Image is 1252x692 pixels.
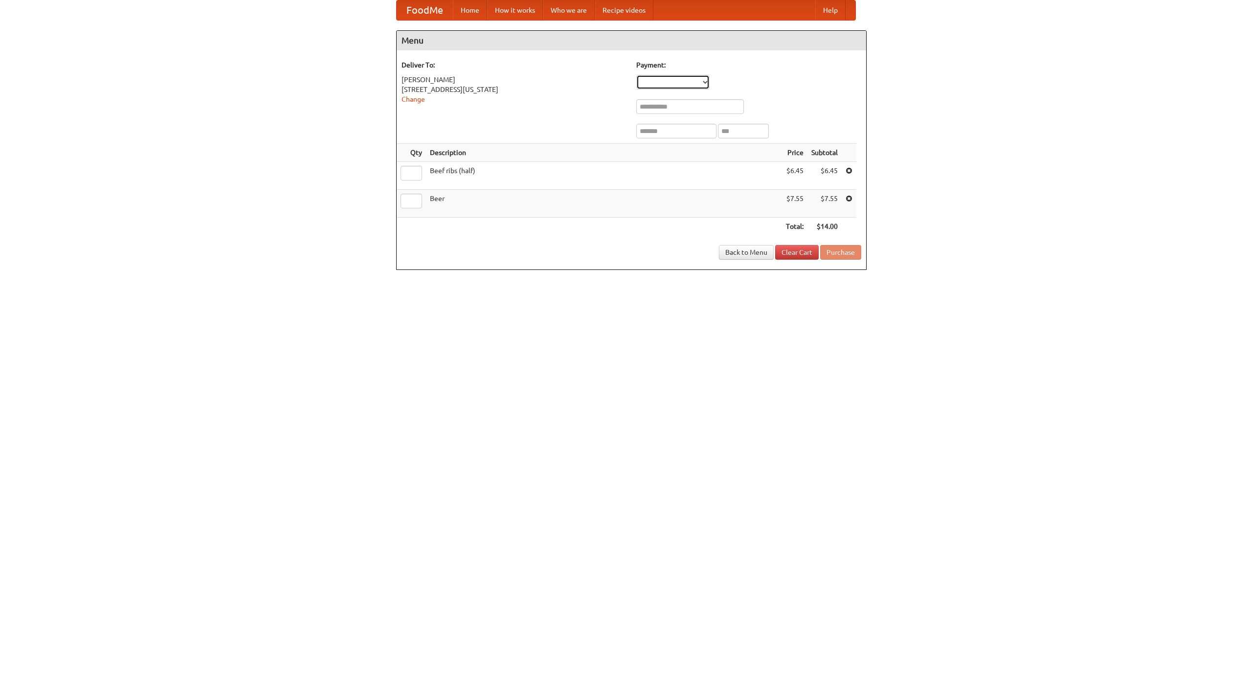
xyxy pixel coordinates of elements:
[815,0,846,20] a: Help
[402,95,425,103] a: Change
[543,0,595,20] a: Who we are
[782,218,807,236] th: Total:
[807,144,842,162] th: Subtotal
[807,190,842,218] td: $7.55
[402,60,626,70] h5: Deliver To:
[719,245,774,260] a: Back to Menu
[426,162,782,190] td: Beef ribs (half)
[820,245,861,260] button: Purchase
[782,144,807,162] th: Price
[807,218,842,236] th: $14.00
[397,144,426,162] th: Qty
[402,75,626,85] div: [PERSON_NAME]
[402,85,626,94] div: [STREET_ADDRESS][US_STATE]
[782,162,807,190] td: $6.45
[782,190,807,218] td: $7.55
[775,245,819,260] a: Clear Cart
[807,162,842,190] td: $6.45
[636,60,861,70] h5: Payment:
[426,190,782,218] td: Beer
[453,0,487,20] a: Home
[426,144,782,162] th: Description
[397,0,453,20] a: FoodMe
[487,0,543,20] a: How it works
[595,0,653,20] a: Recipe videos
[397,31,866,50] h4: Menu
